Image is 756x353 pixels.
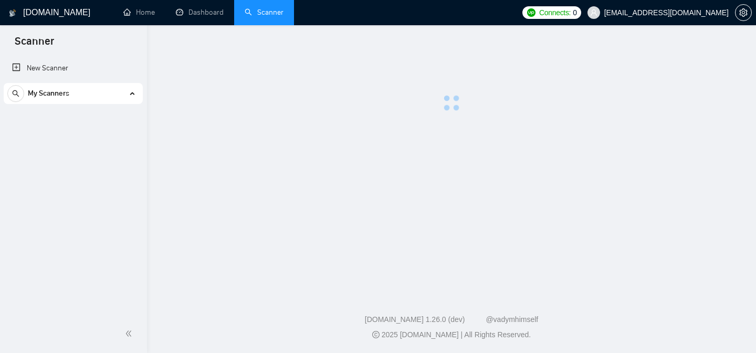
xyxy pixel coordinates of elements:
[365,315,465,324] a: [DOMAIN_NAME] 1.26.0 (dev)
[8,90,24,97] span: search
[735,4,752,21] button: setting
[590,9,597,16] span: user
[12,58,134,79] a: New Scanner
[7,85,24,102] button: search
[155,329,748,340] div: 2025 [DOMAIN_NAME] | All Rights Reserved.
[4,58,143,79] li: New Scanner
[9,5,16,22] img: logo
[486,315,538,324] a: @vadymhimself
[125,328,135,339] span: double-left
[123,8,155,17] a: homeHome
[539,7,571,18] span: Connects:
[735,8,752,17] a: setting
[176,8,224,17] a: dashboardDashboard
[6,34,62,56] span: Scanner
[372,331,380,338] span: copyright
[573,7,577,18] span: 0
[4,83,143,108] li: My Scanners
[736,8,751,17] span: setting
[28,83,69,104] span: My Scanners
[245,8,283,17] a: searchScanner
[527,8,535,17] img: upwork-logo.png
